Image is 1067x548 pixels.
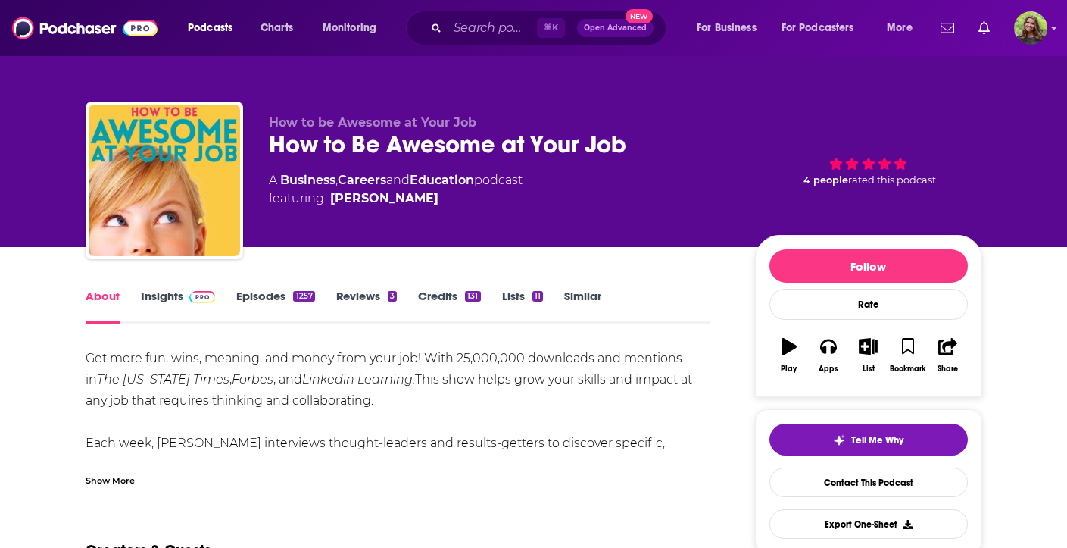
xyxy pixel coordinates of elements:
[177,16,252,40] button: open menu
[888,328,928,383] button: Bookmark
[934,15,960,41] a: Show notifications dropdown
[386,173,410,187] span: and
[418,289,480,324] a: Credits131
[141,289,216,324] a: InsightsPodchaser Pro
[769,468,968,497] a: Contact This Podcast
[769,249,968,283] button: Follow
[809,328,848,383] button: Apps
[848,328,888,383] button: List
[269,171,523,208] div: A podcast
[1014,11,1047,45] span: Logged in as reagan34226
[251,16,302,40] a: Charts
[769,424,968,456] button: tell me why sparkleTell Me Why
[863,365,875,374] div: List
[769,289,968,320] div: Rate
[448,16,537,40] input: Search podcasts, credits, & more...
[769,328,809,383] button: Play
[232,372,273,387] em: Forbes
[564,289,601,324] a: Similar
[89,105,240,256] img: How to Be Awesome at Your Job
[1014,11,1047,45] button: Show profile menu
[848,174,936,186] span: rated this podcast
[338,173,386,187] a: Careers
[97,372,229,387] em: The [US_STATE] Times
[890,365,925,374] div: Bookmark
[769,509,968,539] button: Export One-Sheet
[938,365,958,374] div: Share
[782,17,854,39] span: For Podcasters
[502,289,543,324] a: Lists11
[928,328,967,383] button: Share
[312,16,396,40] button: open menu
[388,291,397,302] div: 3
[330,189,438,208] a: [PERSON_NAME]
[833,434,845,446] img: tell me why sparkle
[772,16,876,40] button: open menu
[293,291,314,302] div: 1257
[819,365,838,374] div: Apps
[410,173,474,187] a: Education
[876,16,931,40] button: open menu
[584,24,647,32] span: Open Advanced
[336,289,397,324] a: Reviews3
[686,16,775,40] button: open menu
[12,14,158,42] img: Podchaser - Follow, Share and Rate Podcasts
[189,291,216,303] img: Podchaser Pro
[269,189,523,208] span: featuring
[86,289,120,324] a: About
[755,115,982,209] div: 4 peoplerated this podcast
[420,11,681,45] div: Search podcasts, credits, & more...
[781,365,797,374] div: Play
[887,17,913,39] span: More
[537,18,565,38] span: ⌘ K
[280,173,335,187] a: Business
[851,434,903,446] span: Tell Me Why
[972,15,996,41] a: Show notifications dropdown
[532,291,543,302] div: 11
[697,17,757,39] span: For Business
[323,17,376,39] span: Monitoring
[577,19,654,37] button: Open AdvancedNew
[626,9,653,23] span: New
[261,17,293,39] span: Charts
[236,289,314,324] a: Episodes1257
[269,115,476,130] span: How to be Awesome at Your Job
[335,173,338,187] span: ,
[188,17,232,39] span: Podcasts
[465,291,480,302] div: 131
[1014,11,1047,45] img: User Profile
[302,372,415,387] em: Linkedin Learning.
[803,174,848,186] span: 4 people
